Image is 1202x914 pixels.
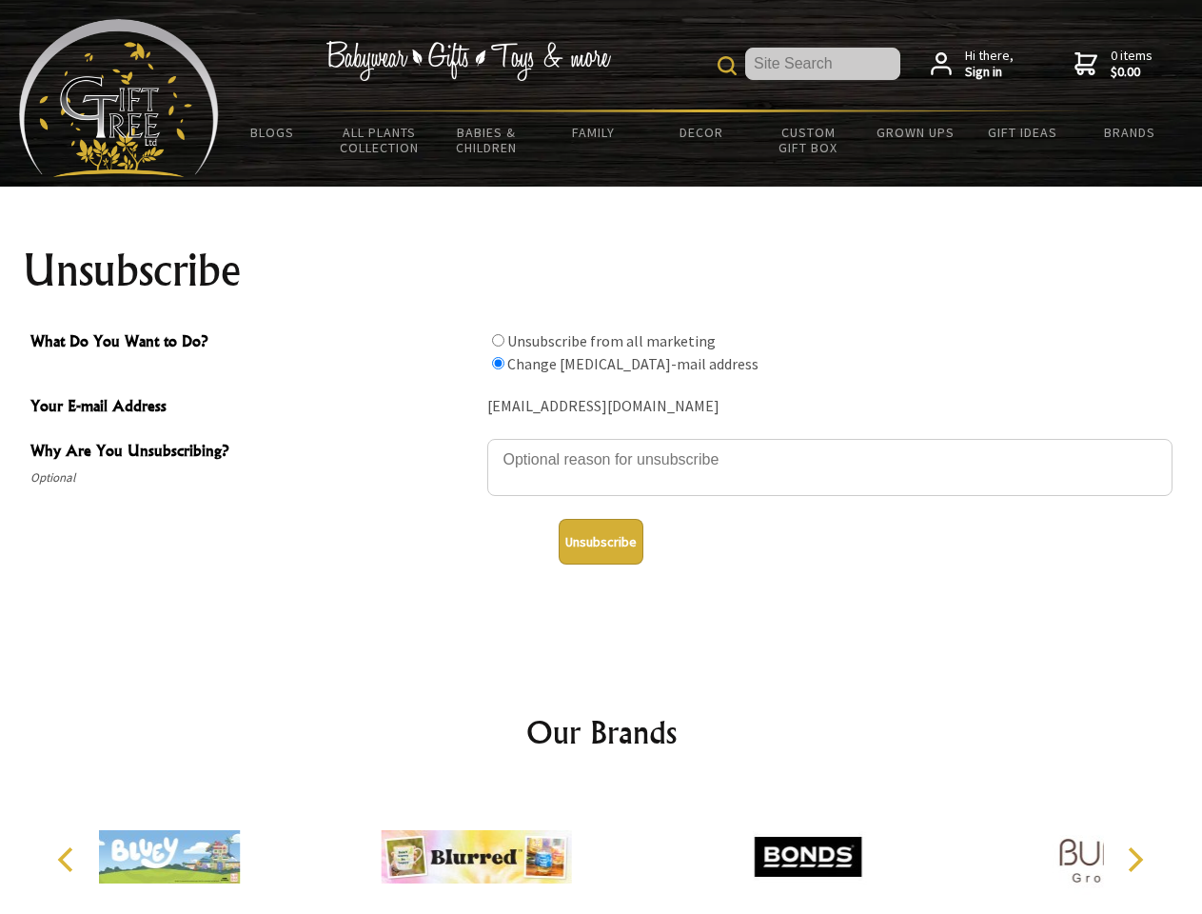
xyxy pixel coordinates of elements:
span: 0 items [1111,47,1153,81]
h2: Our Brands [38,709,1165,755]
strong: $0.00 [1111,64,1153,81]
a: 0 items$0.00 [1074,48,1153,81]
div: [EMAIL_ADDRESS][DOMAIN_NAME] [487,392,1172,422]
strong: Sign in [965,64,1014,81]
button: Previous [48,839,89,881]
span: Your E-mail Address [30,394,478,422]
a: Decor [647,112,755,152]
a: Custom Gift Box [755,112,862,168]
button: Next [1113,839,1155,881]
input: Site Search [745,48,900,80]
h1: Unsubscribe [23,248,1180,293]
a: Gift Ideas [969,112,1076,152]
span: Optional [30,467,478,489]
input: What Do You Want to Do? [492,357,504,369]
a: Hi there,Sign in [931,48,1014,81]
a: Family [541,112,648,152]
a: Grown Ups [861,112,969,152]
label: Change [MEDICAL_DATA]-mail address [507,354,759,373]
a: BLOGS [219,112,326,152]
span: Hi there, [965,48,1014,81]
img: product search [718,56,737,75]
a: Brands [1076,112,1184,152]
a: All Plants Collection [326,112,434,168]
span: What Do You Want to Do? [30,329,478,357]
button: Unsubscribe [559,519,643,565]
img: Babywear - Gifts - Toys & more [325,41,611,81]
textarea: Why Are You Unsubscribing? [487,439,1172,496]
img: Babyware - Gifts - Toys and more... [19,19,219,177]
label: Unsubscribe from all marketing [507,331,716,350]
input: What Do You Want to Do? [492,334,504,347]
span: Why Are You Unsubscribing? [30,439,478,467]
a: Babies & Children [433,112,541,168]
